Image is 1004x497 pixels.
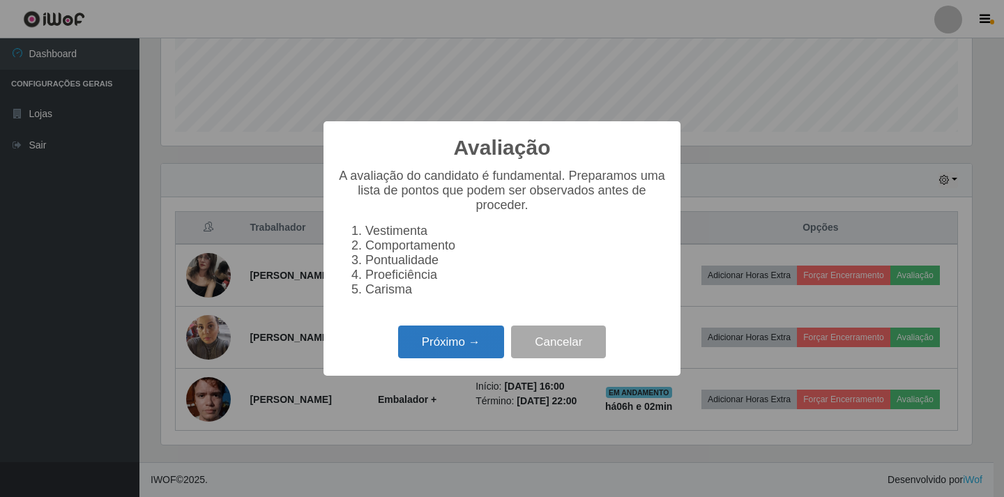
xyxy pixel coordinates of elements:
[511,326,606,358] button: Cancelar
[365,238,667,253] li: Comportamento
[365,224,667,238] li: Vestimenta
[365,253,667,268] li: Pontualidade
[365,282,667,297] li: Carisma
[337,169,667,213] p: A avaliação do candidato é fundamental. Preparamos uma lista de pontos que podem ser observados a...
[365,268,667,282] li: Proeficiência
[454,135,551,160] h2: Avaliação
[398,326,504,358] button: Próximo →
